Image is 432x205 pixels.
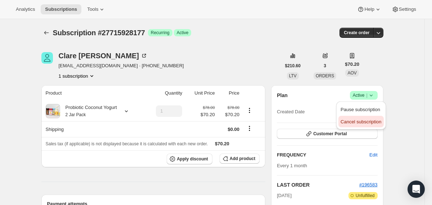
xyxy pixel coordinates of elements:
span: Analytics [16,6,35,12]
button: Pause subscription [338,104,383,115]
span: $210.60 [285,63,301,69]
button: Create order [339,28,374,38]
span: Help [364,6,374,12]
span: Tools [87,6,98,12]
span: Created Date [277,108,305,115]
a: #196583 [359,182,378,187]
span: Active [353,92,375,99]
button: Help [353,4,386,14]
span: $70.20 [215,141,229,146]
span: Subscriptions [45,6,77,12]
span: Customer Portal [313,131,347,137]
span: [EMAIL_ADDRESS][DOMAIN_NAME] · [PHONE_NUMBER] [59,62,184,69]
span: Every 1 month [277,163,307,168]
button: Settings [387,4,420,14]
span: [DATE] [277,192,292,199]
button: Edit [365,149,382,161]
button: Product actions [244,106,255,114]
span: Settings [399,6,416,12]
th: Unit Price [184,85,217,101]
h2: Plan [277,92,288,99]
h2: FREQUENCY [277,151,369,159]
span: $70.20 [201,111,215,118]
span: $70.20 [219,111,239,118]
span: Edit [369,151,377,159]
span: Unfulfilled [356,193,375,199]
th: Quantity [144,85,184,101]
span: Sales tax (if applicable) is not displayed because it is calculated with each new order. [46,141,208,146]
th: Product [41,85,144,101]
span: Cancel subscription [341,119,381,124]
th: Shipping [41,121,144,137]
span: ORDERS [316,73,334,78]
button: Add product [220,154,260,164]
button: Tools [83,4,110,14]
h2: LAST ORDER [277,181,359,188]
img: product img [46,104,60,118]
button: Customer Portal [277,129,377,139]
button: Subscriptions [41,4,81,14]
small: $78.00 [228,105,239,110]
span: | [366,92,367,98]
span: Apply discount [177,156,208,162]
button: Cancel subscription [338,116,383,127]
button: #196583 [359,181,378,188]
div: Clare [PERSON_NAME] [59,52,148,59]
button: $210.60 [281,61,305,71]
span: 3 [324,63,326,69]
button: 3 [319,61,330,71]
button: Product actions [59,72,95,79]
span: Add product [230,156,255,161]
small: 2 Jar Pack [66,112,86,117]
span: Recurring [151,30,170,36]
span: Clare Hertel [41,52,53,64]
span: $70.20 [345,61,359,68]
th: Price [217,85,242,101]
span: Active [177,30,189,36]
button: Apply discount [167,154,212,164]
button: Analytics [12,4,39,14]
div: Open Intercom Messenger [408,181,425,198]
div: Probiotic Coconut Yogurt [60,104,117,118]
span: AOV [347,70,356,76]
span: $0.00 [228,127,240,132]
span: Subscription #27715928177 [53,29,145,37]
span: Pause subscription [341,107,380,112]
button: Subscriptions [41,28,51,38]
small: $78.00 [203,105,215,110]
button: Shipping actions [244,124,255,132]
span: Create order [344,30,369,36]
span: LTV [289,73,297,78]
